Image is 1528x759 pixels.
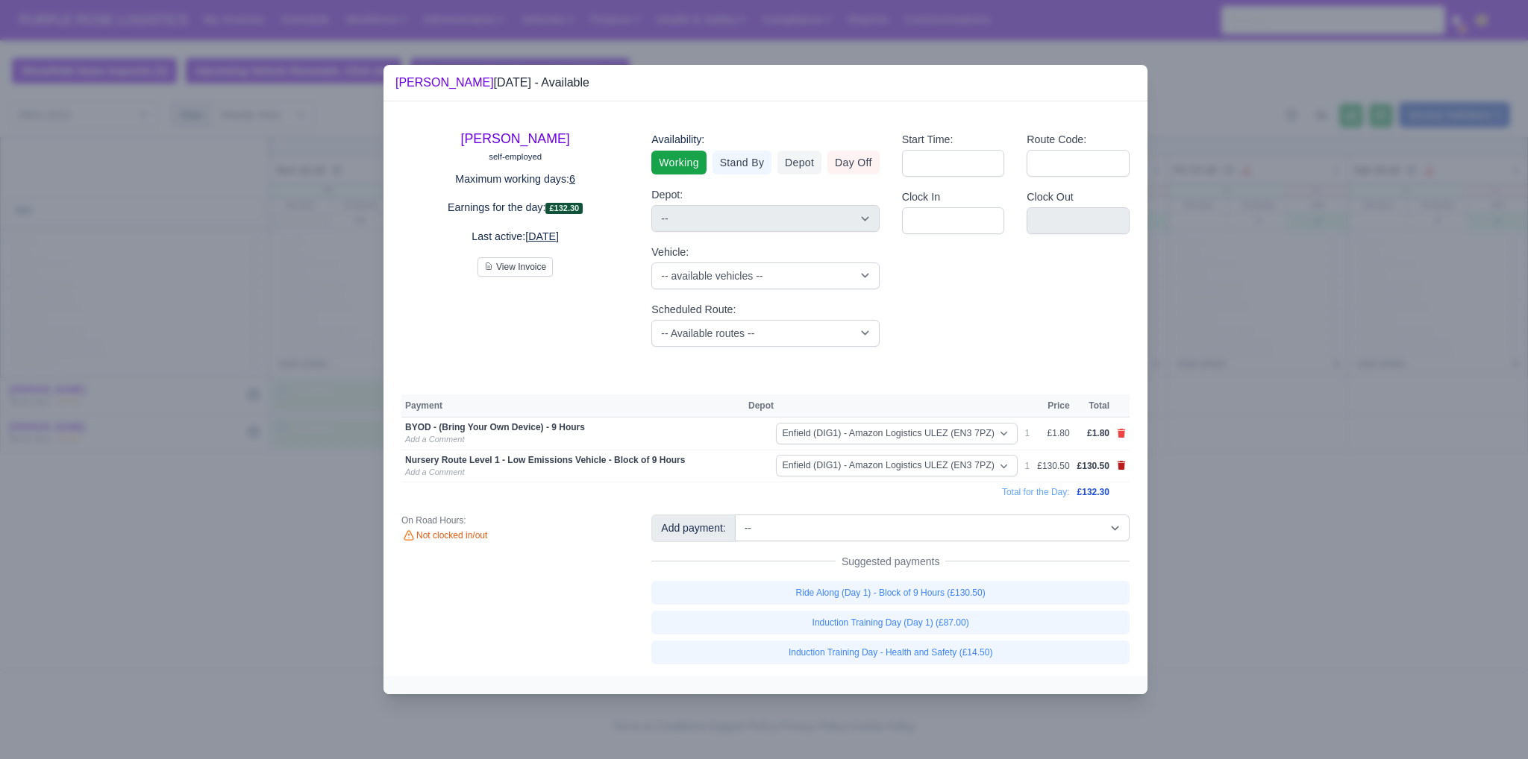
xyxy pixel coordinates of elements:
[651,244,689,261] label: Vehicle:
[1025,427,1030,439] div: 1
[1077,461,1109,471] span: £130.50
[651,301,736,318] label: Scheduled Route:
[545,203,583,214] span: £132.30
[902,131,954,148] label: Start Time:
[405,454,741,466] div: Nursery Route Level 1 - Low Emissions Vehicle - Block of 9 Hours
[401,394,745,417] th: Payment
[651,581,1130,605] a: Ride Along (Day 1) - Block of 9 Hours (£130.50)
[1027,189,1074,206] label: Clock Out
[827,151,880,174] a: Day Off
[569,173,575,185] u: 6
[1033,450,1073,482] td: £130.50
[395,74,589,92] div: [DATE] - Available
[1033,417,1073,450] td: £1.80
[1087,428,1109,438] span: £1.80
[401,171,629,188] p: Maximum working days:
[1025,460,1030,472] div: 1
[651,640,1130,664] a: Induction Training Day - Health and Safety (£14.50)
[902,189,940,206] label: Clock In
[405,421,741,433] div: BYOD - (Bring Your Own Device) - 9 Hours
[489,152,542,161] small: self-employed
[1027,131,1086,148] label: Route Code:
[405,467,464,476] a: Add a Comment
[713,151,771,174] a: Stand By
[461,131,570,146] a: [PERSON_NAME]
[401,514,629,526] div: On Road Hours:
[651,151,706,174] a: Working
[745,394,1021,417] th: Depot
[836,554,946,569] span: Suggested payments
[651,611,1130,634] a: Induction Training Day (Day 1) (£87.00)
[1453,687,1528,759] iframe: Chat Widget
[401,529,629,543] div: Not clocked in/out
[401,199,629,216] p: Earnings for the day:
[651,186,683,204] label: Depot:
[401,228,629,245] p: Last active:
[1077,487,1109,497] span: £132.30
[777,151,821,174] a: Depot
[525,230,559,242] u: [DATE]
[651,131,879,148] div: Availability:
[477,257,553,277] button: View Invoice
[1033,394,1073,417] th: Price
[1002,487,1070,497] span: Total for the Day:
[395,76,494,89] a: [PERSON_NAME]
[405,435,464,444] a: Add a Comment
[1074,394,1113,417] th: Total
[651,514,735,541] div: Add payment:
